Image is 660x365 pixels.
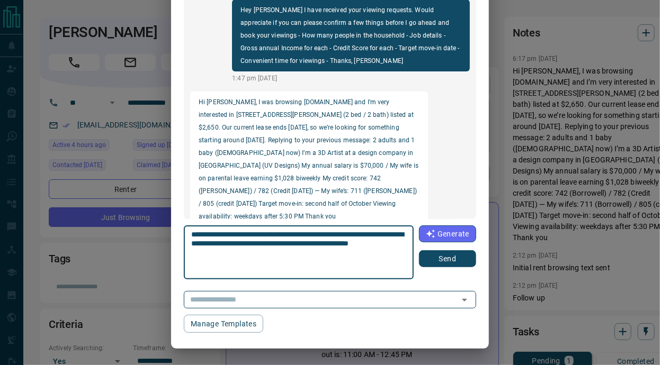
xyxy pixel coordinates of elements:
button: Send [419,250,476,267]
p: 1:47 pm [DATE] [232,74,470,83]
p: Hi [PERSON_NAME], I was browsing [DOMAIN_NAME] and I’m very interested in [STREET_ADDRESS][PERSON... [199,96,420,223]
p: Hey [PERSON_NAME] I have received your viewing requests. Would appreciate if you can please confi... [240,4,461,67]
button: Generate [419,225,476,242]
button: Manage Templates [184,315,263,333]
button: Open [457,293,472,307]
